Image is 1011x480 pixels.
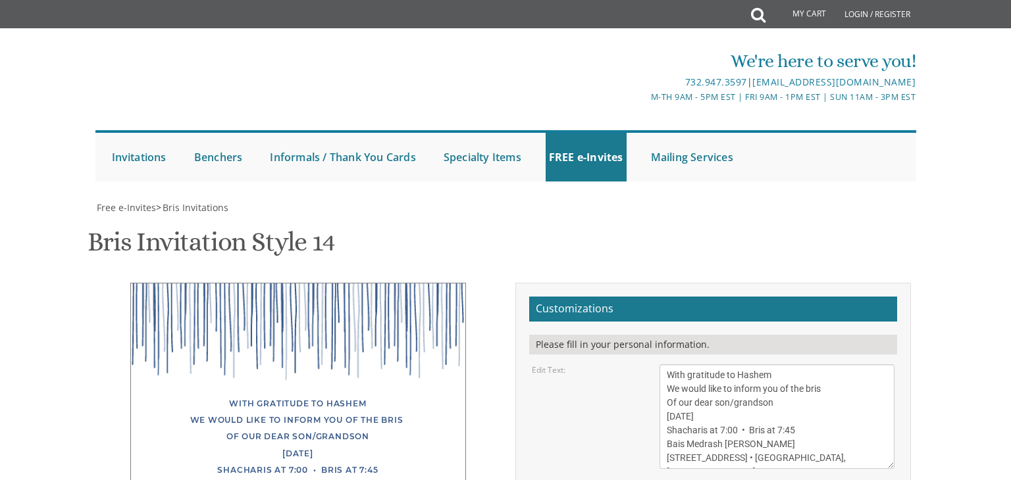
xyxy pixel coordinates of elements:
[752,76,916,88] a: [EMAIL_ADDRESS][DOMAIN_NAME]
[685,76,747,88] a: 732.947.3597
[369,48,916,74] div: We're here to serve you!
[660,364,895,469] textarea: With gratitude to Hashem We would like to inform you of the bris Of our dear son/grandson [DATE] ...
[156,201,228,214] span: >
[95,201,156,214] a: Free e-Invites
[546,133,627,181] a: FREE e-Invites
[267,133,419,181] a: Informals / Thank You Cards
[440,133,525,181] a: Specialty Items
[648,133,737,181] a: Mailing Services
[97,201,156,214] span: Free e-Invites
[88,228,334,266] h1: Bris Invitation Style 14
[764,1,835,28] a: My Cart
[369,90,916,104] div: M-Th 9am - 5pm EST | Fri 9am - 1pm EST | Sun 11am - 3pm EST
[191,133,246,181] a: Benchers
[369,74,916,90] div: |
[529,335,897,354] div: Please fill in your personal information.
[109,133,170,181] a: Invitations
[532,364,565,375] label: Edit Text:
[529,297,897,322] h2: Customizations
[161,201,228,214] a: Bris Invitations
[163,201,228,214] span: Bris Invitations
